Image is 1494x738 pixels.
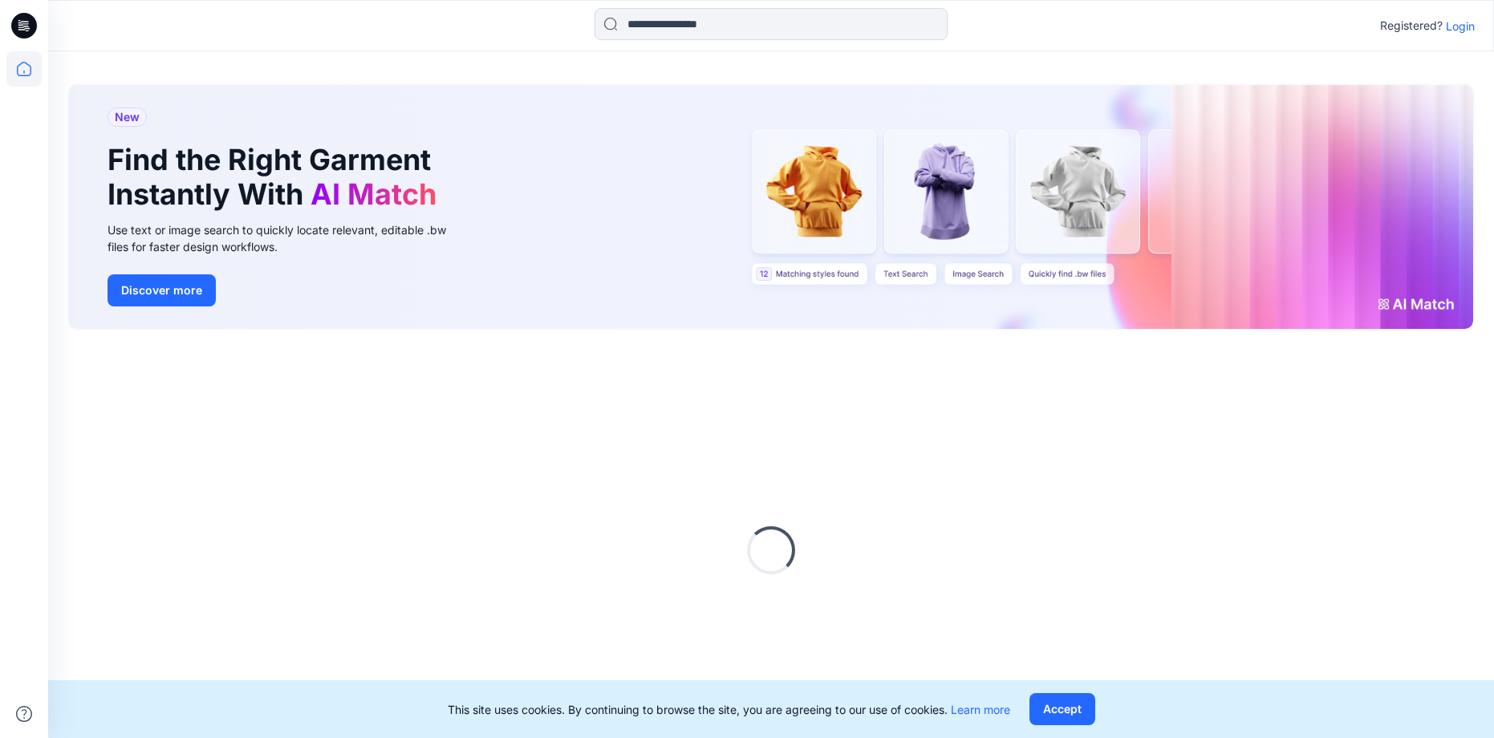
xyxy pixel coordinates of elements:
p: Registered? [1380,16,1443,35]
a: Learn more [951,703,1010,716]
span: New [115,107,140,127]
button: Accept [1029,693,1095,725]
h1: Find the Right Garment Instantly With [108,143,445,212]
div: Use text or image search to quickly locate relevant, editable .bw files for faster design workflows. [108,221,469,255]
p: This site uses cookies. By continuing to browse the site, you are agreeing to our use of cookies. [448,701,1010,718]
span: AI Match [311,176,436,212]
p: Login [1446,18,1475,34]
button: Discover more [108,274,216,306]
